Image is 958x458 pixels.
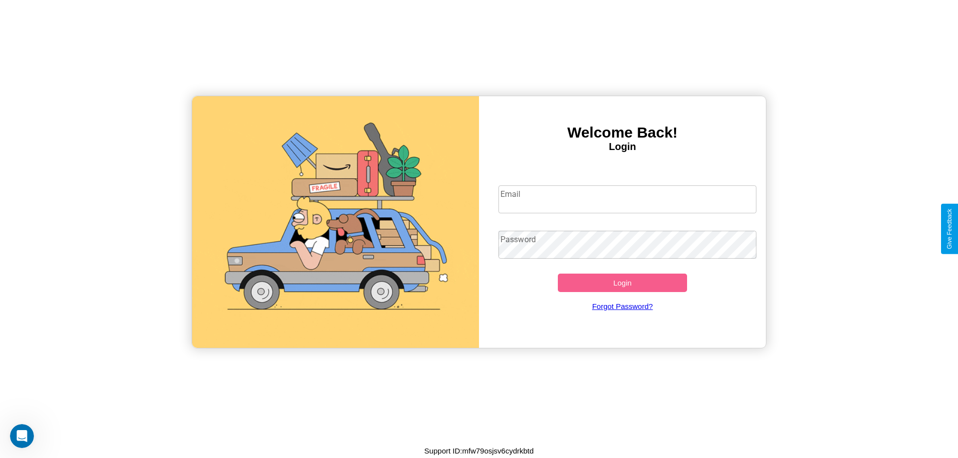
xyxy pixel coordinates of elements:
[558,274,687,292] button: Login
[192,96,479,348] img: gif
[493,292,752,320] a: Forgot Password?
[479,141,766,153] h4: Login
[424,444,533,458] p: Support ID: mfw79osjsv6cydrkbtd
[479,124,766,141] h3: Welcome Back!
[946,209,953,249] div: Give Feedback
[10,424,34,448] iframe: Intercom live chat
